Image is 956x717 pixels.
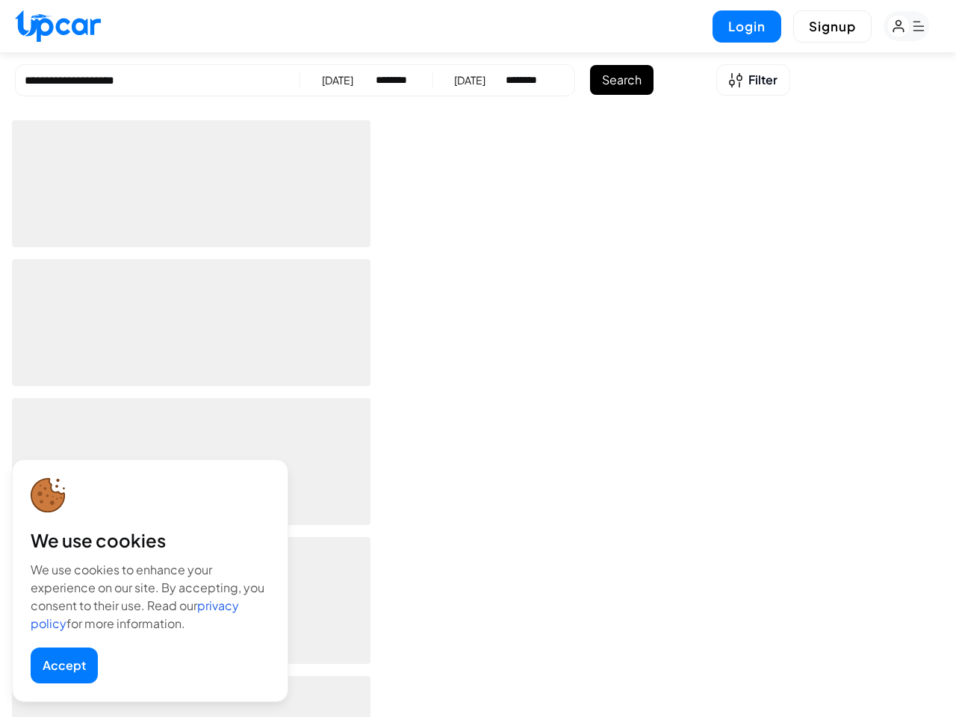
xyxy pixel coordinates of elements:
div: We use cookies to enhance your experience on our site. By accepting, you consent to their use. Re... [31,561,270,633]
button: Signup [793,10,872,43]
img: cookie-icon.svg [31,478,66,513]
img: Upcar Logo [15,10,101,42]
div: We use cookies [31,528,270,552]
button: Login [713,10,781,43]
button: Accept [31,648,98,683]
div: [DATE] [322,72,353,87]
